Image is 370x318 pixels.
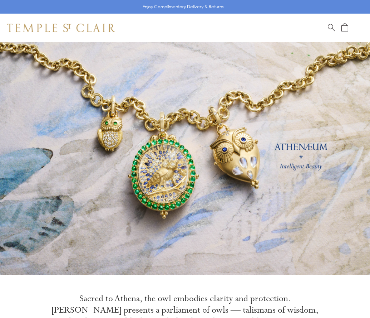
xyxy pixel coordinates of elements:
a: Search [328,23,335,32]
button: Open navigation [354,24,363,32]
img: Temple St. Clair [7,24,115,32]
a: Open Shopping Bag [341,23,348,32]
p: Enjoy Complimentary Delivery & Returns [143,3,224,10]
